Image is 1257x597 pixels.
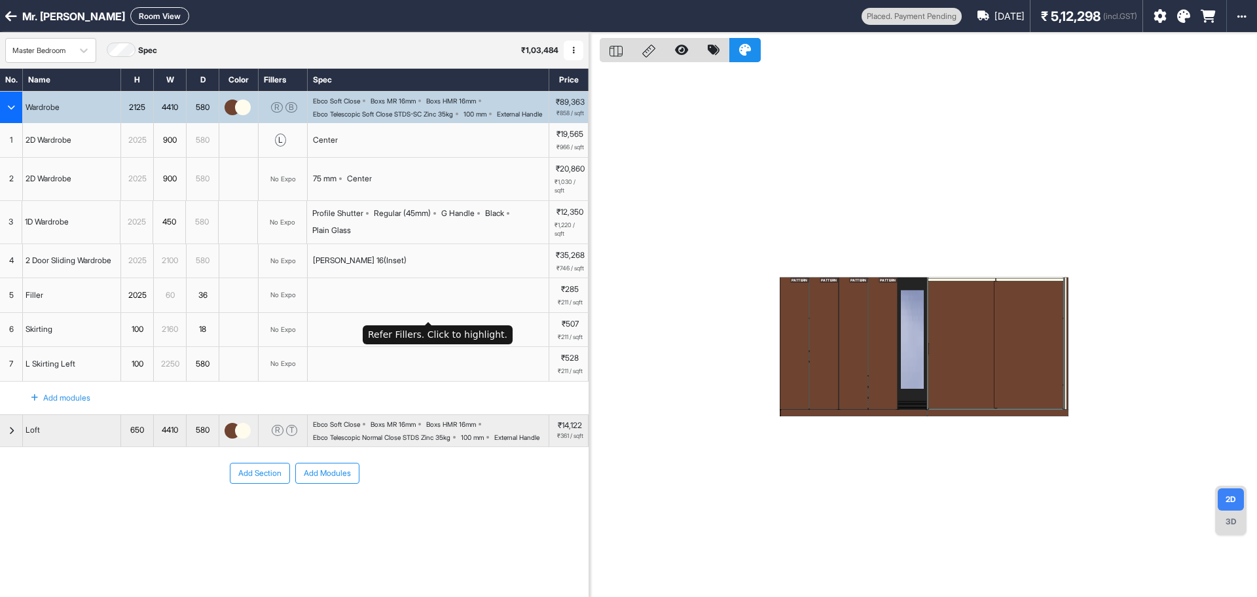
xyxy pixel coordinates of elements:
div: No Expo [270,174,296,184]
button: Room View [130,7,189,25]
span: 4 [9,255,14,266]
div: Ebco Soft Close [313,97,360,105]
div: 2100 [154,252,186,269]
div: W [154,69,187,91]
div: 2125 [121,100,153,115]
div: 18 [187,321,219,338]
span: ₹211 / sqft [558,298,583,307]
div: Fillers [259,69,308,91]
div: 4410 [154,423,186,437]
div: Mr. [PERSON_NAME] [22,9,125,24]
div: L Skirting Left [23,355,78,372]
div: 2160 [154,321,186,338]
i: Settings [1154,10,1167,23]
span: ₹361 / sqft [557,433,583,440]
span: [DATE] [994,9,1025,24]
p: ₹528 [561,352,579,364]
div: PATTERN [849,278,867,283]
div: 580 [187,423,219,437]
div: 2D Wardrobe [23,132,74,149]
div: Plain Glass [312,225,351,236]
div: B [285,102,297,113]
div: No Expo [270,256,296,266]
div: 580 [186,213,218,230]
div: 75 mm [313,173,337,185]
div: 2025 [121,252,153,269]
div: No Expo [270,290,296,300]
span: ₹ 5,12,298 [1041,7,1101,26]
div: PATTERN [790,278,809,283]
img: thumb_21091.jpg [235,99,251,115]
div: 2D Wardrobe [23,170,74,187]
div: R [271,102,283,113]
div: 3D [1218,511,1244,533]
div: No Expo [270,217,295,227]
div: 580 [187,355,219,372]
div: Filler [23,287,46,304]
div: 100 [121,355,153,372]
p: ₹14,122 [558,421,582,430]
div: Black [485,208,504,219]
div: Ebco Telescopic Soft Close STDS-SC Zinc 35kg [313,110,453,118]
p: ₹35,268 [556,249,585,261]
div: Center [347,173,372,185]
span: ₹211 / sqft [558,367,583,376]
div: PATTERN [879,278,897,283]
span: 3 [9,216,13,228]
p: ₹ 1,03,484 [521,45,558,56]
div: 2250 [154,355,186,372]
span: (incl.GST) [1103,10,1137,22]
div: 650 [121,423,153,437]
p: ₹285 [561,283,579,295]
p: ₹507 [562,318,579,330]
div: 2025 [121,170,153,187]
div: T [286,425,297,435]
div: Skirting [23,321,55,338]
i: Order [1201,10,1216,23]
img: thumb_21091.jpg [235,423,251,439]
div: External Handle [497,110,542,118]
div: 580 [187,100,219,115]
div: 580 [187,132,219,149]
div: Placed. Payment Pending [862,8,962,25]
div: 2D [1218,488,1244,511]
div: Master Bedroom [12,45,65,56]
div: Ebco Soft Close [313,420,360,428]
div: Spec [308,69,549,91]
div: PATTERN [820,278,838,283]
div: 2 Door Sliding Wardrobe [23,252,114,269]
img: thumb_DG_659.png [225,423,240,439]
div: Color [219,69,259,91]
span: 1 [10,134,12,146]
div: G Handle [441,208,475,219]
div: Add modules [16,387,90,409]
div: 100 mm [464,110,486,118]
div: 100 mm [461,433,484,441]
span: 6 [9,323,14,335]
span: ₹1,220 / sqft [555,221,585,238]
div: 2025 [120,213,153,230]
span: 2 [9,173,14,185]
div: Ebco Telescopic Normal Close STDS Zinc 35kg [313,433,450,441]
div: 100 [121,321,153,338]
div: 60 [154,287,186,304]
div: Loft [23,423,43,437]
div: H [121,69,154,91]
i: Colors [1177,10,1190,23]
img: thumb_DG_659.png [225,99,240,115]
div: l [275,134,286,147]
div: 900 [154,170,186,187]
div: Boxs MR 16mm [371,97,416,105]
div: Boxs MR 16mm [371,420,416,428]
p: ₹89,363 [556,98,585,107]
p: ₹20,860 [556,163,585,175]
div: External Handle [494,433,539,441]
div: R [272,425,283,435]
div: 450 [153,213,185,230]
div: 900 [154,132,186,149]
span: 7 [9,358,13,370]
div: 580 [187,252,219,269]
button: Add Modules [295,463,359,484]
div: 2025 [121,132,153,149]
div: 36 [187,287,219,304]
